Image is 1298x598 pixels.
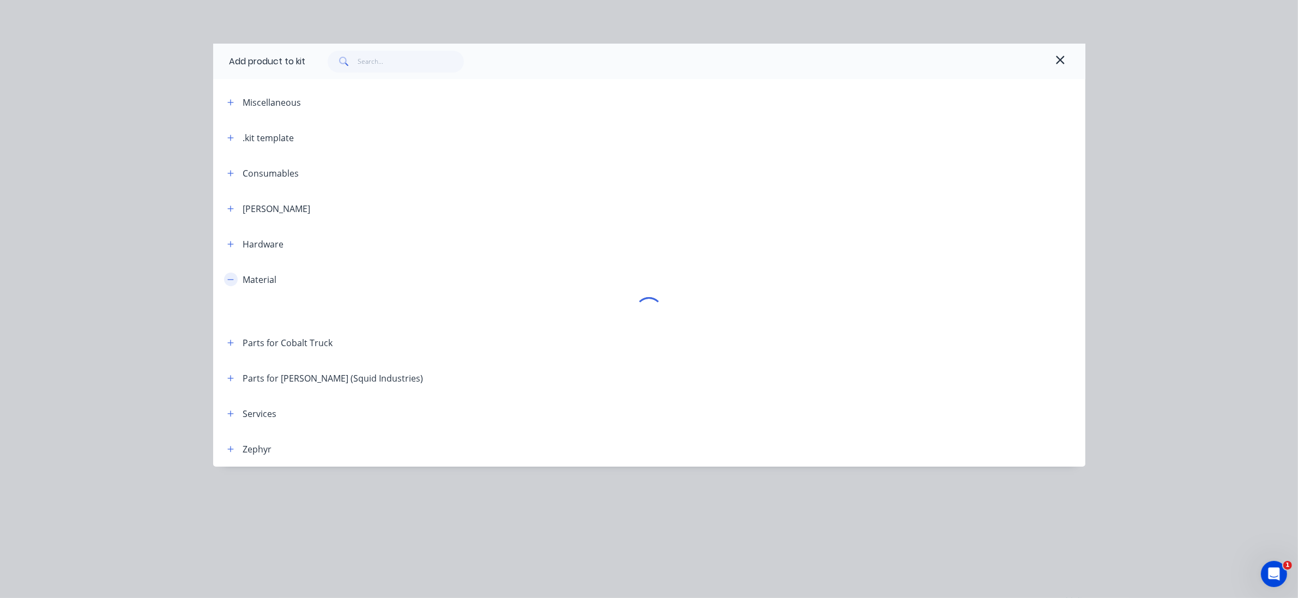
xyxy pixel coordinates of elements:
[243,273,277,286] div: Material
[1261,561,1287,587] iframe: Intercom live chat
[230,55,306,68] div: Add product to kit
[358,51,464,73] input: Search...
[243,372,424,385] div: Parts for [PERSON_NAME] (Squid Industries)
[243,336,333,349] div: Parts for Cobalt Truck
[243,238,284,251] div: Hardware
[1283,561,1292,570] span: 1
[243,167,299,180] div: Consumables
[243,202,311,215] div: [PERSON_NAME]
[243,131,294,144] div: .kit template
[243,96,301,109] div: Miscellaneous
[243,443,272,456] div: Zephyr
[243,407,277,420] div: Services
